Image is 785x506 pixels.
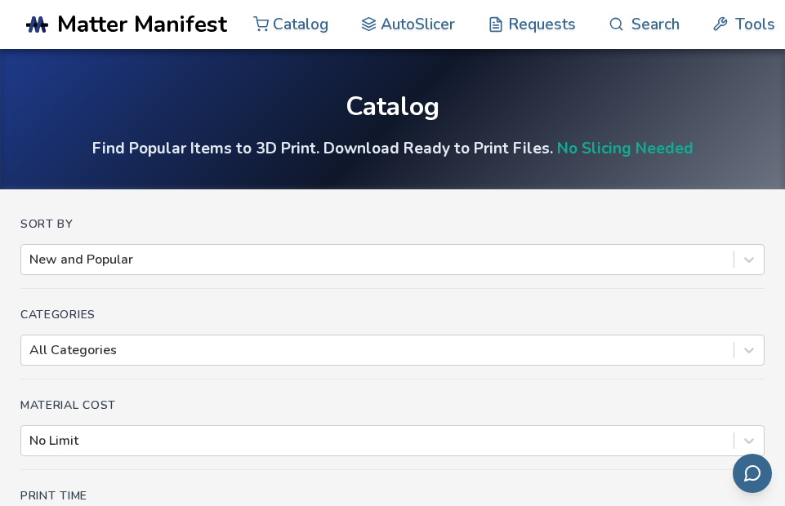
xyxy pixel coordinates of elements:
a: No Slicing Needed [557,138,694,159]
h4: Find Popular Items to 3D Print. Download Ready to Print Files. [92,138,694,159]
h4: Sort By [20,218,765,231]
div: Catalog [346,92,439,121]
input: All Categories [29,343,33,357]
h4: Categories [20,308,765,322]
h4: Print Time [20,490,765,503]
button: Send feedback via email [733,454,772,493]
h4: Material Cost [20,399,765,412]
input: No Limit [29,433,33,448]
span: Matter Manifest [57,11,227,38]
input: New and Popular [29,252,33,267]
